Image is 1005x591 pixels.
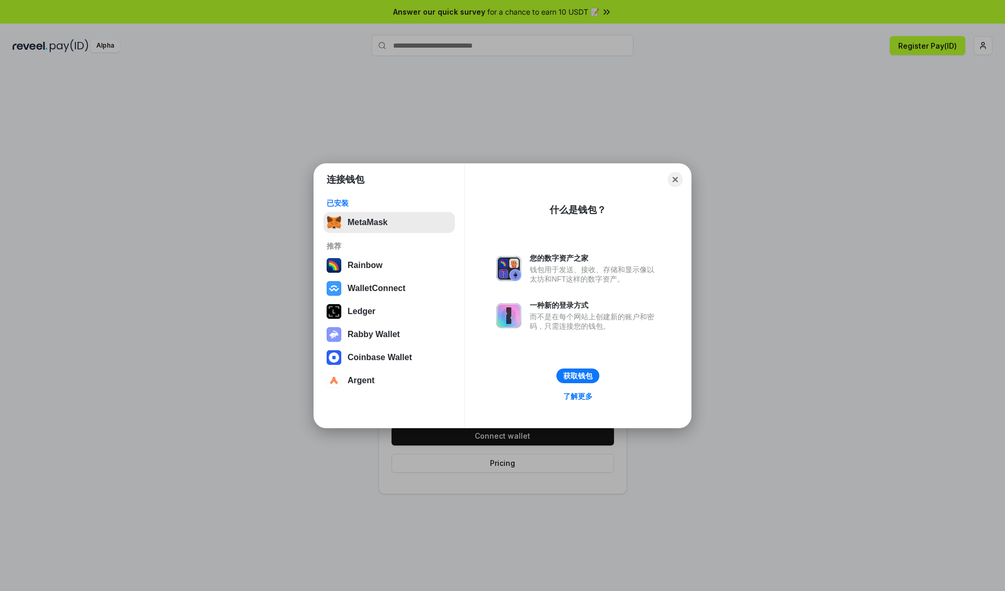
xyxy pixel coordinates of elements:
[323,278,455,299] button: WalletConnect
[327,350,341,365] img: svg+xml,%3Csvg%20width%3D%2228%22%20height%3D%2228%22%20viewBox%3D%220%200%2028%2028%22%20fill%3D...
[323,347,455,368] button: Coinbase Wallet
[327,198,452,208] div: 已安装
[550,204,606,216] div: 什么是钱包？
[530,300,660,310] div: 一种新的登录方式
[530,265,660,284] div: 钱包用于发送、接收、存储和显示像以太坊和NFT这样的数字资产。
[348,307,375,316] div: Ledger
[530,253,660,263] div: 您的数字资产之家
[327,327,341,342] img: svg+xml,%3Csvg%20xmlns%3D%22http%3A%2F%2Fwww.w3.org%2F2000%2Fsvg%22%20fill%3D%22none%22%20viewBox...
[348,353,412,362] div: Coinbase Wallet
[530,312,660,331] div: 而不是在每个网站上创建新的账户和密码，只需连接您的钱包。
[348,218,387,227] div: MetaMask
[327,281,341,296] img: svg+xml,%3Csvg%20width%3D%2228%22%20height%3D%2228%22%20viewBox%3D%220%200%2028%2028%22%20fill%3D...
[496,256,521,281] img: svg+xml,%3Csvg%20xmlns%3D%22http%3A%2F%2Fwww.w3.org%2F2000%2Fsvg%22%20fill%3D%22none%22%20viewBox...
[563,371,593,381] div: 获取钱包
[327,215,341,230] img: svg+xml,%3Csvg%20fill%3D%22none%22%20height%3D%2233%22%20viewBox%3D%220%200%2035%2033%22%20width%...
[348,376,375,385] div: Argent
[327,373,341,388] img: svg+xml,%3Csvg%20width%3D%2228%22%20height%3D%2228%22%20viewBox%3D%220%200%2028%2028%22%20fill%3D...
[323,255,455,276] button: Rainbow
[668,172,683,187] button: Close
[557,389,599,403] a: 了解更多
[327,304,341,319] img: svg+xml,%3Csvg%20xmlns%3D%22http%3A%2F%2Fwww.w3.org%2F2000%2Fsvg%22%20width%3D%2228%22%20height%3...
[327,173,364,186] h1: 连接钱包
[348,261,383,270] div: Rainbow
[563,392,593,401] div: 了解更多
[323,212,455,233] button: MetaMask
[348,330,400,339] div: Rabby Wallet
[323,324,455,345] button: Rabby Wallet
[327,241,452,251] div: 推荐
[327,258,341,273] img: svg+xml,%3Csvg%20width%3D%22120%22%20height%3D%22120%22%20viewBox%3D%220%200%20120%20120%22%20fil...
[348,284,406,293] div: WalletConnect
[323,301,455,322] button: Ledger
[496,303,521,328] img: svg+xml,%3Csvg%20xmlns%3D%22http%3A%2F%2Fwww.w3.org%2F2000%2Fsvg%22%20fill%3D%22none%22%20viewBox...
[323,370,455,391] button: Argent
[556,369,599,383] button: 获取钱包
